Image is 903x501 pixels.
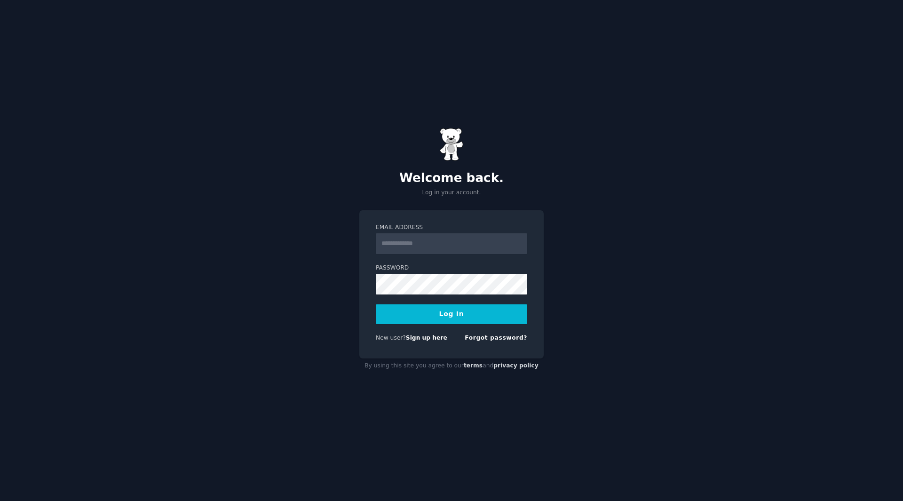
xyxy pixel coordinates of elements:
[359,358,544,374] div: By using this site you agree to our and
[359,171,544,186] h2: Welcome back.
[376,334,406,341] span: New user?
[440,128,463,161] img: Gummy Bear
[376,223,527,232] label: Email Address
[376,264,527,272] label: Password
[465,334,527,341] a: Forgot password?
[493,362,539,369] a: privacy policy
[464,362,483,369] a: terms
[406,334,447,341] a: Sign up here
[359,189,544,197] p: Log in your account.
[376,304,527,324] button: Log In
